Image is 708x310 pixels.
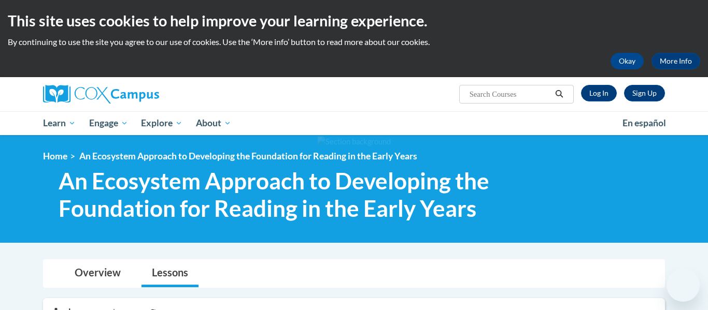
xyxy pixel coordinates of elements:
a: Explore [134,111,189,135]
p: By continuing to use the site you agree to our use of cookies. Use the ‘More info’ button to read... [8,36,700,48]
span: Explore [141,117,182,129]
a: Home [43,151,67,161]
iframe: Button to launch messaging window [667,269,700,302]
span: About [196,117,231,129]
a: En español [616,112,673,134]
a: Log In [581,85,617,101]
span: An Ecosystem Approach to Developing the Foundation for Reading in the Early Years [79,151,417,161]
a: Engage [82,111,135,135]
img: Section background [317,136,391,147]
a: Cox Campus [43,85,240,104]
span: An Ecosystem Approach to Developing the Foundation for Reading in the Early Years [59,167,521,222]
a: Learn [36,111,82,135]
a: Overview [64,260,131,287]
span: Engage [89,117,128,129]
input: Search Courses [469,88,551,100]
span: En español [622,117,666,128]
button: Okay [611,53,644,69]
a: Register [624,85,665,101]
img: Cox Campus [43,85,159,104]
a: Lessons [141,260,199,287]
span: Learn [43,117,76,129]
h2: This site uses cookies to help improve your learning experience. [8,10,700,31]
div: Main menu [27,111,681,135]
button: Search [551,88,567,100]
a: More Info [652,53,700,69]
a: About [189,111,238,135]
